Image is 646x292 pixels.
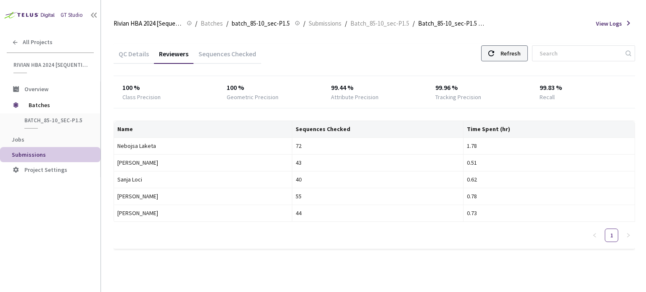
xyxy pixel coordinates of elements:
li: / [345,18,347,29]
th: Time Spent (hr) [463,121,635,138]
span: Rivian HBA 2024 [Sequential] [13,61,89,68]
span: Project Settings [24,166,67,174]
span: right [626,233,631,238]
span: batch_85-10_sec-P1.5 [24,117,87,124]
div: 99.44 % [331,83,418,93]
div: Nebojsa Laketa [117,141,289,150]
span: Batches [29,97,86,113]
th: Sequences Checked [292,121,464,138]
div: [PERSON_NAME] [117,192,289,201]
div: 100 % [227,83,314,93]
button: left [588,229,601,242]
span: Rivian HBA 2024 [Sequential] [114,18,182,29]
div: Tracking Precision [435,93,481,101]
div: 43 [296,158,460,167]
span: Batch_85-10_sec-P1.5 [350,18,409,29]
div: QC Details [114,50,154,64]
div: Geometric Precision [227,93,278,101]
span: Submissions [309,18,342,29]
div: 0.78 [467,192,631,201]
span: Overview [24,85,48,93]
div: 99.83 % [540,83,627,93]
div: 40 [296,175,460,184]
div: Reviewers [154,50,193,64]
div: Attribute Precision [331,93,379,101]
a: Batches [199,18,225,28]
span: Jobs [12,136,24,143]
span: All Projects [23,39,53,46]
div: Recall [540,93,555,101]
a: 1 [605,229,618,242]
a: Submissions [307,18,343,28]
div: Class Precision [122,93,161,101]
th: Name [114,121,292,138]
li: / [226,18,228,29]
button: right [622,229,635,242]
div: 99.96 % [435,83,522,93]
div: 0.73 [467,208,631,218]
span: left [592,233,597,238]
span: View Logs [596,19,622,28]
div: Sequences Checked [193,50,261,64]
span: Batch_85-10_sec-P1.5 QC - [DATE] [418,18,486,29]
div: [PERSON_NAME] [117,158,289,167]
div: 100 % [122,83,209,93]
li: Next Page [622,229,635,242]
div: [PERSON_NAME] [117,208,289,218]
a: Batch_85-10_sec-P1.5 [349,18,411,28]
li: 1 [605,229,618,242]
div: Refresh [500,46,521,61]
li: Previous Page [588,229,601,242]
li: / [413,18,415,29]
span: batch_85-10_sec-P1.5 [232,18,290,29]
div: 55 [296,192,460,201]
div: 72 [296,141,460,150]
li: / [195,18,197,29]
li: / [303,18,305,29]
span: Batches [201,18,223,29]
div: 0.62 [467,175,631,184]
div: 44 [296,208,460,218]
div: GT Studio [61,11,83,19]
input: Search [535,46,624,61]
div: 0.51 [467,158,631,167]
div: Sanja Loci [117,175,289,184]
span: Submissions [12,151,46,158]
div: 1.78 [467,141,631,150]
